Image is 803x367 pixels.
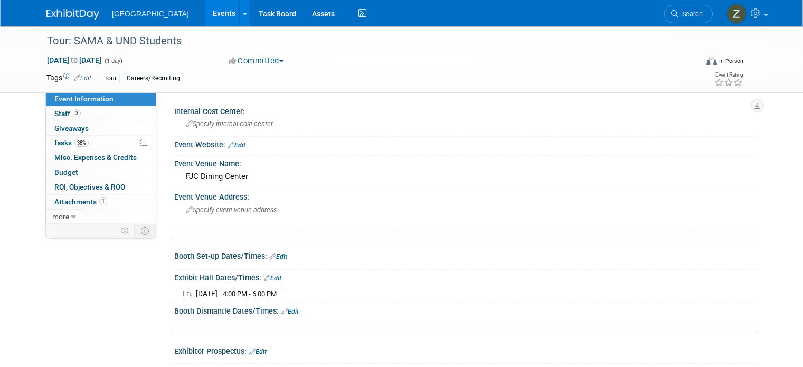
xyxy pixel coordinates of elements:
span: Budget [54,168,78,176]
td: Fri. [182,288,196,299]
span: [DATE] [DATE] [46,55,102,65]
div: Tour: SAMA & UND Students [43,32,684,51]
div: Internal Cost Center: [174,103,757,117]
span: to [69,56,79,64]
span: Tasks [53,138,89,147]
span: 38% [74,139,89,147]
a: more [46,210,156,224]
div: Careers/Recruiting [124,73,183,84]
a: Search [664,5,713,23]
div: Event Venue Address: [174,189,757,202]
div: Tour [101,73,120,84]
a: Edit [74,74,91,82]
a: ROI, Objectives & ROO [46,180,156,194]
div: In-Person [719,57,743,65]
span: Giveaways [54,124,89,133]
img: Zoe Graham [726,4,747,24]
span: Staff [54,109,81,118]
span: 4:00 PM - 6:00 PM [223,290,277,298]
span: Misc. Expenses & Credits [54,153,137,162]
td: [DATE] [196,288,218,299]
span: Event Information [54,95,114,103]
a: Misc. Expenses & Credits [46,150,156,165]
span: 3 [73,109,81,117]
td: Personalize Event Tab Strip [116,224,135,238]
div: Exhibitor Prospectus: [174,343,757,357]
div: Booth Dismantle Dates/Times: [174,303,757,317]
span: [GEOGRAPHIC_DATA] [112,10,189,18]
a: Edit [270,253,287,260]
a: Budget [46,165,156,180]
div: FJC Dining Center [182,168,749,185]
a: Edit [228,142,245,149]
a: Event Information [46,92,156,106]
button: Committed [225,55,288,67]
span: Specify event venue address [186,206,277,214]
a: Staff3 [46,107,156,121]
div: Exhibit Hall Dates/Times: [174,270,757,284]
span: 1 [99,197,107,205]
span: Attachments [54,197,107,206]
span: (1 day) [103,58,122,64]
span: ROI, Objectives & ROO [54,183,125,191]
a: Giveaways [46,121,156,136]
div: Event Rating [714,72,743,78]
a: Edit [281,308,299,315]
div: Event Website: [174,137,757,150]
span: more [52,212,69,221]
div: Event Venue Name: [174,156,757,169]
a: Attachments1 [46,195,156,209]
img: ExhibitDay [46,9,99,20]
div: Booth Set-up Dates/Times: [174,248,757,262]
span: Search [678,10,703,18]
div: Event Format [640,55,743,71]
span: Specify internal cost center [186,120,273,128]
img: Format-Inperson.png [706,57,717,65]
td: Toggle Event Tabs [135,224,156,238]
a: Tasks38% [46,136,156,150]
td: Tags [46,72,91,84]
a: Edit [264,275,281,282]
a: Edit [249,348,267,355]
